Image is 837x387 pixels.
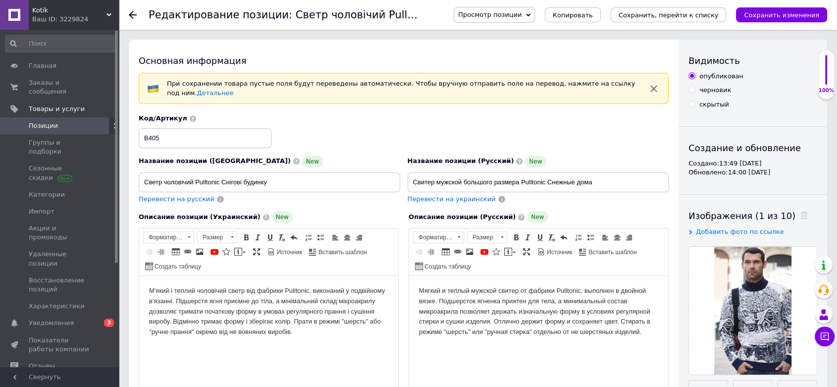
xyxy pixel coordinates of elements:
[699,100,729,109] div: скрытый
[525,156,546,167] span: New
[197,89,233,97] a: Детальнее
[147,83,159,95] img: :flag-ua:
[573,232,584,243] a: Вставить / удалить нумерованный список
[209,246,220,257] a: Добавить видео с YouTube
[440,246,451,257] a: Таблица
[29,302,85,311] span: Характеристики
[503,246,517,257] a: Вставить сообщение
[276,232,287,243] a: Убрать форматирование
[527,211,548,223] span: New
[425,246,436,257] a: Увеличить отступ
[153,263,201,271] span: Создать таблицу
[149,9,523,21] h1: Редактирование позиции: Светр чоловічий Pulltonic Снігові будинку
[511,232,522,243] a: Полужирный (Ctrl+B)
[458,11,522,18] span: Просмотр позиции
[5,35,116,53] input: Поиск
[251,246,262,257] a: Развернуть
[546,232,557,243] a: Убрать форматирование
[315,232,326,243] a: Вставить / удалить маркированный список
[272,211,293,223] span: New
[253,232,263,243] a: Курсив (Ctrl+I)
[32,6,106,15] span: Kotik
[468,232,497,243] span: Размер
[408,157,514,165] span: Название позиции (Русский)
[536,246,574,257] a: Источник
[29,362,55,371] span: Отзывы
[744,11,819,19] i: Сохранить изменения
[619,11,719,19] i: Сохранить, перейти к списку
[264,232,275,243] a: Подчеркнутый (Ctrl+U)
[688,210,817,222] div: Изображения (1 из 10)
[587,248,636,257] span: Вставить шаблон
[696,228,784,235] span: Добавить фото по ссылке
[688,55,817,67] div: Видимость
[423,263,471,271] span: Создать таблицу
[29,224,92,242] span: Акции и промокоды
[464,246,475,257] a: Изображение
[29,164,92,182] span: Сезонные скидки
[545,248,572,257] span: Источник
[688,159,817,168] div: Создано: 13:49 [DATE]
[198,232,227,243] span: Размер
[29,250,92,268] span: Удаленные позиции
[624,232,634,243] a: По правому краю
[611,7,727,22] button: Сохранить, перейти к списку
[600,232,611,243] a: По левому краю
[143,231,194,243] a: Форматирование
[534,232,545,243] a: Подчеркнутый (Ctrl+U)
[29,138,92,156] span: Группы и подборки
[699,72,743,81] div: опубликован
[275,248,302,257] span: Источник
[409,213,516,221] span: Описание позиции (Русский)
[818,87,834,94] div: 100%
[521,246,532,257] a: Развернуть
[467,231,507,243] a: Размер
[452,246,463,257] a: Вставить/Редактировать ссылку (Ctrl+L)
[413,231,464,243] a: Форматирование
[545,7,601,22] button: Копировать
[354,232,365,243] a: По правому краю
[585,232,596,243] a: Вставить / удалить маркированный список
[29,190,65,199] span: Категории
[408,195,496,203] span: Перевести на украинский
[182,246,193,257] a: Вставить/Редактировать ссылку (Ctrl+L)
[167,80,635,97] span: При сохранении товара пустые поля будут переведены автоматически. Чтобы вручную отправить поле на...
[241,232,252,243] a: Полужирный (Ctrl+B)
[688,168,817,177] div: Обновлено: 14:00 [DATE]
[29,276,92,294] span: Восстановление позиций
[139,172,400,192] input: Например, H&M женское платье зеленое 38 размер вечернее макси с блестками
[342,232,353,243] a: По центру
[29,207,54,216] span: Импорт
[144,261,203,272] a: Создать таблицу
[139,114,187,122] span: Код/Артикул
[330,232,341,243] a: По левому краю
[139,195,214,203] span: Перевести на русский
[612,232,623,243] a: По центру
[144,246,155,257] a: Уменьшить отступ
[317,248,366,257] span: Вставить шаблон
[302,156,323,167] span: New
[233,246,247,257] a: Вставить сообщение
[29,105,85,113] span: Товары и услуги
[815,327,835,346] button: Чат с покупателем
[197,231,237,243] a: Размер
[288,232,299,243] a: Отменить (Ctrl+Z)
[266,246,304,257] a: Источник
[414,246,424,257] a: Уменьшить отступ
[688,142,817,154] div: Создание и обновление
[414,232,454,243] span: Форматирование
[156,246,166,257] a: Увеличить отступ
[736,7,827,22] button: Сохранить изменения
[170,246,181,257] a: Таблица
[818,50,835,100] div: 100% Качество заполнения
[29,121,58,130] span: Позиции
[29,319,74,328] span: Уведомления
[577,246,638,257] a: Вставить шаблон
[29,61,56,70] span: Главная
[139,157,291,165] span: Название позиции ([GEOGRAPHIC_DATA])
[129,11,137,19] div: Вернуться назад
[139,213,261,221] span: Описание позиции (Украинский)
